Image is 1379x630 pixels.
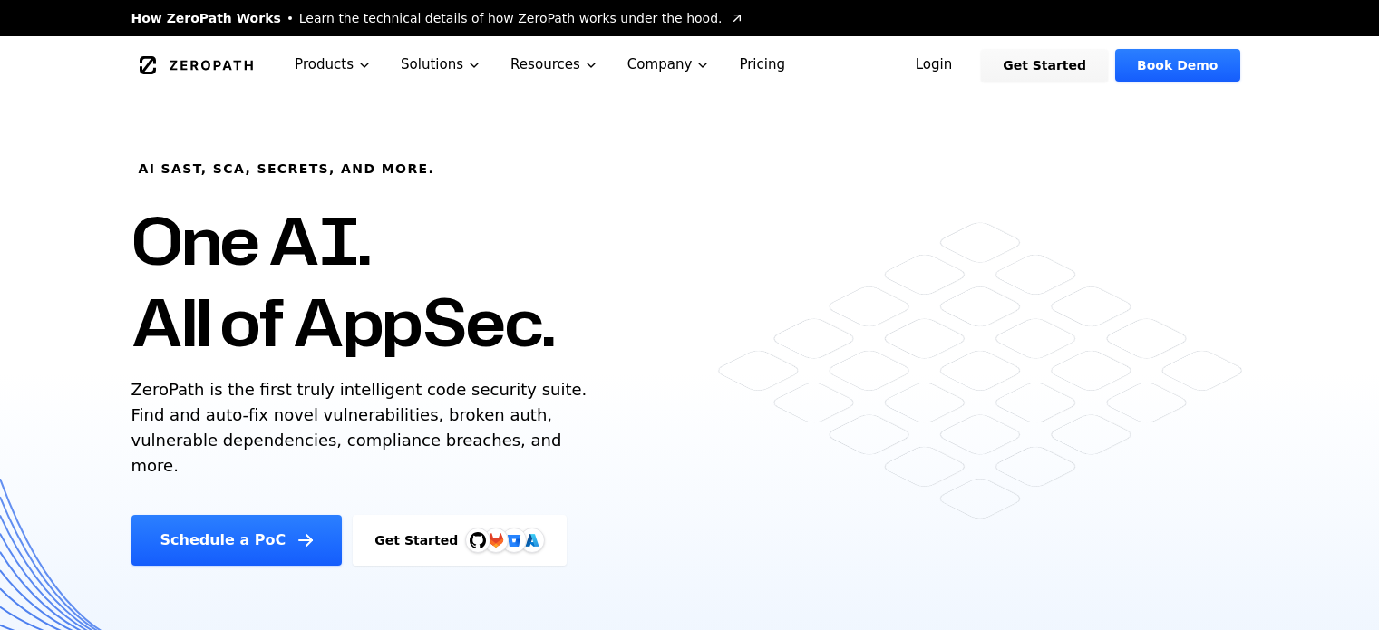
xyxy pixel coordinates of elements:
[724,36,800,93] a: Pricing
[131,9,281,27] span: How ZeroPath Works
[139,160,435,178] h6: AI SAST, SCA, Secrets, and more.
[470,532,486,548] img: GitHub
[131,377,596,479] p: ZeroPath is the first truly intelligent code security suite. Find and auto-fix novel vulnerabilit...
[131,515,343,566] a: Schedule a PoC
[353,515,567,566] a: Get StartedGitHubGitLabAzure
[110,36,1270,93] nav: Global
[299,9,723,27] span: Learn the technical details of how ZeroPath works under the hood.
[613,36,725,93] button: Company
[386,36,496,93] button: Solutions
[131,9,744,27] a: How ZeroPath WorksLearn the technical details of how ZeroPath works under the hood.
[131,199,555,363] h1: One AI. All of AppSec.
[280,36,386,93] button: Products
[496,36,613,93] button: Resources
[525,533,539,548] img: Azure
[894,49,975,82] a: Login
[1115,49,1239,82] a: Book Demo
[981,49,1108,82] a: Get Started
[504,530,524,550] svg: Bitbucket
[478,522,514,558] img: GitLab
